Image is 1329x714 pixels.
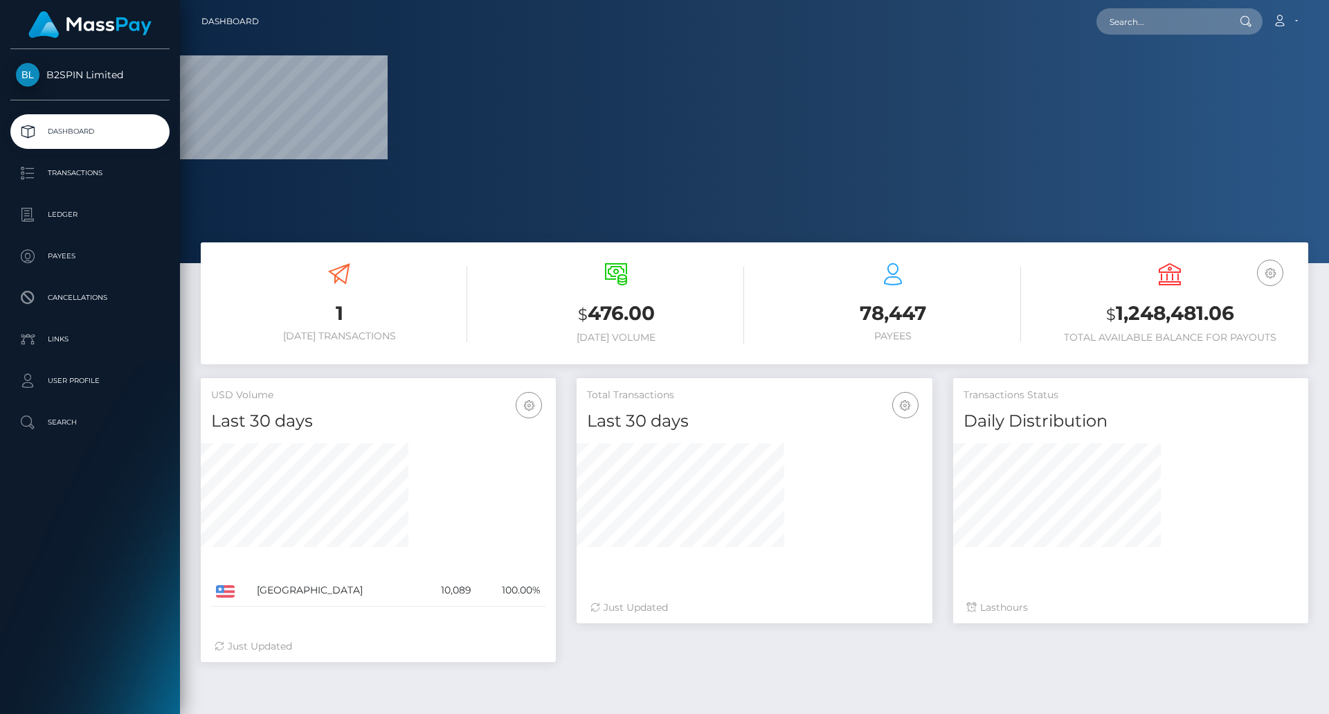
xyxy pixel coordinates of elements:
div: Just Updated [215,639,542,654]
td: 100.00% [476,575,546,607]
h6: Payees [765,330,1021,342]
h3: 476.00 [488,300,744,328]
p: Links [16,329,164,350]
p: Transactions [16,163,164,184]
h4: Daily Distribution [964,409,1298,434]
h4: Last 30 days [587,409,921,434]
p: User Profile [16,371,164,391]
h3: 1 [211,300,467,327]
h5: Total Transactions [587,389,921,402]
img: MassPay Logo [28,11,152,38]
p: Ledger [16,204,164,225]
div: Just Updated [590,600,918,615]
h5: Transactions Status [964,389,1298,402]
a: Transactions [10,156,170,190]
h3: 1,248,481.06 [1042,300,1298,328]
a: Dashboard [10,114,170,149]
h4: Last 30 days [211,409,545,434]
a: Search [10,405,170,440]
small: $ [1106,305,1116,324]
a: Links [10,322,170,357]
small: $ [578,305,588,324]
p: Cancellations [16,287,164,308]
input: Search... [1096,8,1227,35]
img: B2SPIN Limited [16,63,39,87]
a: Dashboard [201,7,259,36]
p: Dashboard [16,121,164,142]
h3: 78,447 [765,300,1021,327]
a: Payees [10,239,170,274]
span: B2SPIN Limited [10,69,170,81]
a: Ledger [10,197,170,232]
h6: Total Available Balance for Payouts [1042,332,1298,343]
td: [GEOGRAPHIC_DATA] [252,575,418,607]
td: 10,089 [418,575,476,607]
h6: [DATE] Volume [488,332,744,343]
img: US.png [216,585,235,598]
a: User Profile [10,364,170,398]
p: Search [16,412,164,433]
h6: [DATE] Transactions [211,330,467,342]
a: Cancellations [10,280,170,315]
div: Last hours [967,600,1294,615]
h5: USD Volume [211,389,545,402]
p: Payees [16,246,164,267]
